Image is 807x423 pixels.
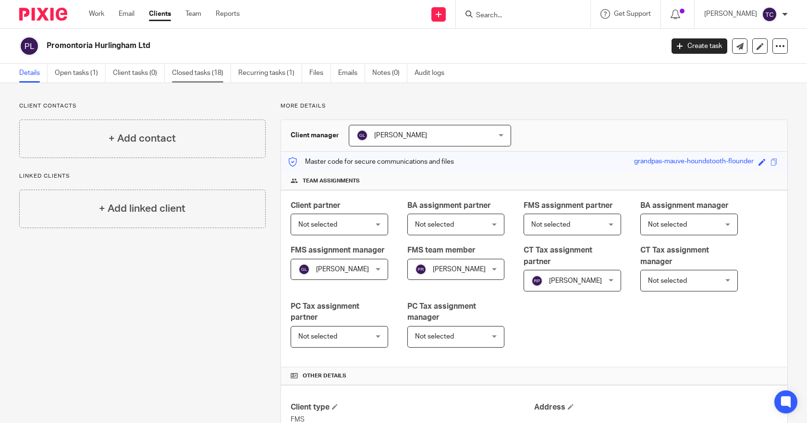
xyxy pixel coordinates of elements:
[316,266,369,273] span: [PERSON_NAME]
[407,202,491,209] span: BA assignment partner
[407,246,476,254] span: FMS team member
[762,7,777,22] img: svg%3E
[433,266,486,273] span: [PERSON_NAME]
[281,102,788,110] p: More details
[415,64,452,83] a: Audit logs
[298,264,310,275] img: svg%3E
[531,275,543,287] img: svg%3E
[338,64,365,83] a: Emails
[291,202,341,209] span: Client partner
[19,172,266,180] p: Linked clients
[291,302,359,321] span: PC Tax assignment partner
[89,9,104,19] a: Work
[704,9,757,19] p: [PERSON_NAME]
[407,302,476,321] span: PC Tax assignment manager
[356,130,368,141] img: svg%3E
[303,177,360,185] span: Team assignments
[55,64,106,83] a: Open tasks (1)
[19,8,67,21] img: Pixie
[149,9,171,19] a: Clients
[634,157,754,168] div: grandpas-mauve-houndstooth-flounder
[238,64,302,83] a: Recurring tasks (1)
[47,41,535,51] h2: Promontoria Hurlingham Ltd
[415,333,454,340] span: Not selected
[648,221,687,228] span: Not selected
[113,64,165,83] a: Client tasks (0)
[672,38,727,54] a: Create task
[119,9,134,19] a: Email
[172,64,231,83] a: Closed tasks (18)
[531,221,570,228] span: Not selected
[524,246,592,265] span: CT Tax assignment partner
[372,64,407,83] a: Notes (0)
[303,372,346,380] span: Other details
[298,221,337,228] span: Not selected
[614,11,651,17] span: Get Support
[19,102,266,110] p: Client contacts
[549,278,602,284] span: [PERSON_NAME]
[298,333,337,340] span: Not selected
[475,12,562,20] input: Search
[216,9,240,19] a: Reports
[648,278,687,284] span: Not selected
[534,402,778,412] h4: Address
[291,246,385,254] span: FMS assignment manager
[309,64,331,83] a: Files
[374,132,427,139] span: [PERSON_NAME]
[291,402,534,412] h4: Client type
[640,246,709,265] span: CT Tax assignment manager
[288,157,454,167] p: Master code for secure communications and files
[291,131,339,140] h3: Client manager
[99,201,185,216] h4: + Add linked client
[415,264,427,275] img: svg%3E
[415,221,454,228] span: Not selected
[640,202,729,209] span: BA assignment manager
[524,202,613,209] span: FMS assignment partner
[109,131,176,146] h4: + Add contact
[19,36,39,56] img: svg%3E
[185,9,201,19] a: Team
[19,64,48,83] a: Details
